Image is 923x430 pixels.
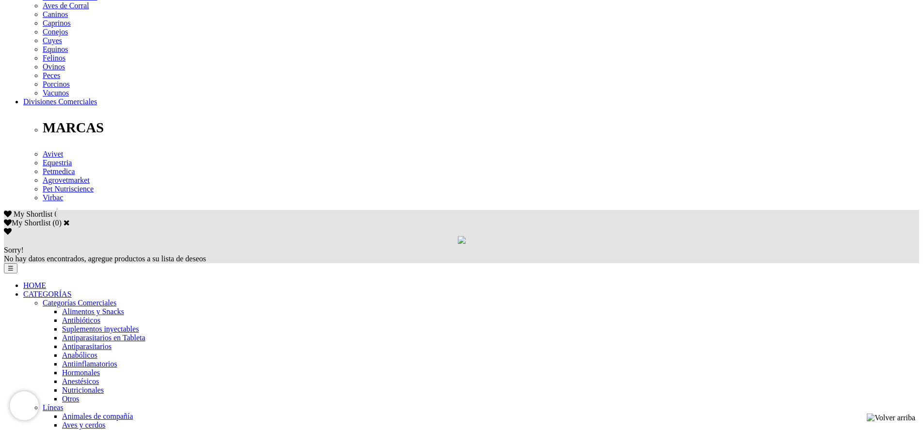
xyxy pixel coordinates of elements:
[43,167,75,175] a: Petmedica
[62,307,124,316] a: Alimentos y Snacks
[43,89,69,97] a: Vacunos
[43,36,62,45] a: Cuyes
[23,97,97,106] a: Divisiones Comerciales
[54,210,58,218] span: 0
[62,316,100,324] a: Antibióticos
[63,219,70,226] a: Cerrar
[10,391,39,420] iframe: Brevo live chat
[55,219,59,227] label: 0
[14,210,52,218] span: My Shortlist
[43,159,72,167] a: Equestria
[43,80,70,88] a: Porcinos
[43,403,63,412] a: Líneas
[62,395,79,403] a: Otros
[52,219,62,227] span: ( )
[62,360,117,368] a: Antiinflamatorios
[62,377,99,385] a: Anestésicos
[43,63,65,71] a: Ovinos
[62,325,139,333] a: Suplementos inyectables
[43,1,89,10] a: Aves de Corral
[62,386,104,394] a: Nutricionales
[62,368,100,377] a: Hormonales
[43,10,68,18] a: Caninos
[43,150,63,158] a: Avivet
[4,246,24,254] span: Sorry!
[43,19,71,27] a: Caprinos
[43,193,63,202] a: Virbac
[867,414,915,422] img: Volver arriba
[43,54,65,62] a: Felinos
[23,290,72,298] a: CATEGORÍAS
[43,71,60,80] a: Peces
[4,219,50,227] label: My Shortlist
[62,421,105,429] a: Aves y cerdos
[62,334,145,342] a: Antiparasitarios en Tableta
[62,342,111,350] a: Antiparasitarios
[62,412,133,420] a: Animales de compañía
[43,299,116,307] a: Categorías Comerciales
[43,28,68,36] a: Conejos
[43,176,90,184] a: Agrovetmarket
[4,246,919,263] div: No hay datos encontrados, agregue productos a su lista de deseos
[4,263,17,273] button: ☰
[23,281,46,289] a: HOME
[43,45,68,53] a: Equinos
[458,236,466,244] img: loading.gif
[43,120,919,136] p: MARCAS
[62,351,97,359] a: Anabólicos
[43,185,94,193] a: Pet Nutriscience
